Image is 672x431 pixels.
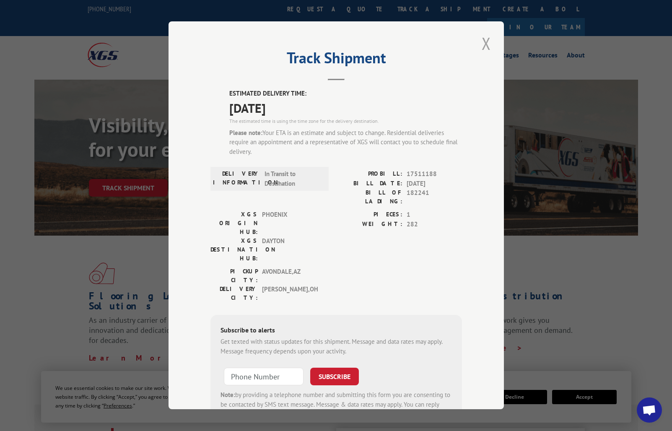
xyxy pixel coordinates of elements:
[221,390,452,419] div: by providing a telephone number and submitting this form you are consenting to be contacted by SM...
[336,210,402,220] label: PIECES:
[210,210,258,236] label: XGS ORIGIN HUB:
[213,169,260,188] label: DELIVERY INFORMATION:
[229,129,262,137] strong: Please note:
[221,325,452,337] div: Subscribe to alerts
[224,368,304,385] input: Phone Number
[407,169,462,179] span: 17511188
[210,52,462,68] h2: Track Shipment
[210,236,258,263] label: XGS DESTINATION HUB:
[262,267,319,285] span: AVONDALE , AZ
[336,179,402,189] label: BILL DATE:
[229,99,462,117] span: [DATE]
[221,391,235,399] strong: Note:
[310,368,359,385] button: SUBSCRIBE
[407,220,462,229] span: 282
[407,179,462,189] span: [DATE]
[407,188,462,206] span: 182241
[407,210,462,220] span: 1
[262,236,319,263] span: DAYTON
[336,169,402,179] label: PROBILL:
[265,169,321,188] span: In Transit to Destination
[229,89,462,99] label: ESTIMATED DELIVERY TIME:
[221,337,452,356] div: Get texted with status updates for this shipment. Message and data rates may apply. Message frequ...
[210,285,258,302] label: DELIVERY CITY:
[229,117,462,125] div: The estimated time is using the time zone for the delivery destination.
[479,32,493,55] button: Close modal
[637,397,662,423] a: Open chat
[262,285,319,302] span: [PERSON_NAME] , OH
[210,267,258,285] label: PICKUP CITY:
[229,128,462,157] div: Your ETA is an estimate and subject to change. Residential deliveries require an appointment and ...
[262,210,319,236] span: PHOENIX
[336,188,402,206] label: BILL OF LADING:
[336,220,402,229] label: WEIGHT:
